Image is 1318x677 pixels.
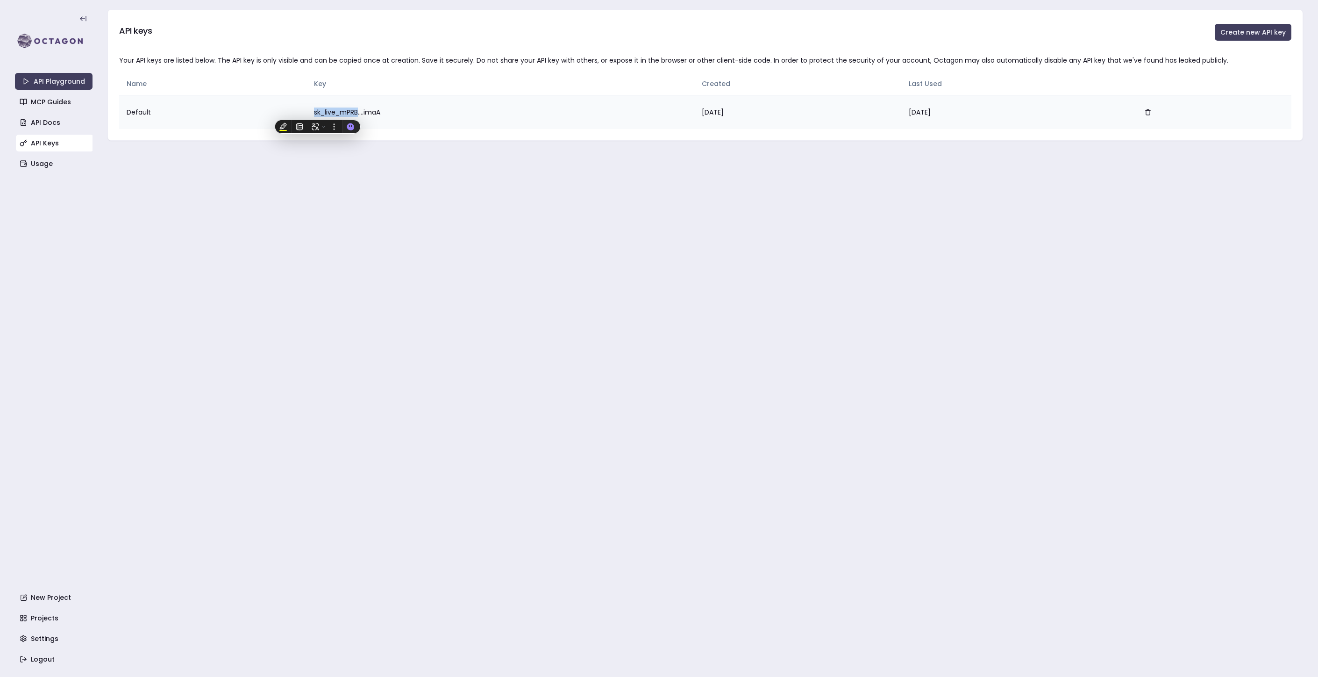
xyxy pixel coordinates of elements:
[16,630,93,647] a: Settings
[119,95,306,129] td: Default
[15,32,93,50] img: logo-rect-yK7x_WSZ.svg
[901,95,1131,129] td: [DATE]
[119,72,306,95] th: Name
[306,95,694,129] td: sk_live_mPRB....imaA
[16,135,93,151] a: API Keys
[119,24,152,37] h3: API keys
[15,73,93,90] a: API Playground
[16,114,93,131] a: API Docs
[16,610,93,627] a: Projects
[16,94,93,110] a: MCP Guides
[306,72,694,95] th: Key
[694,72,902,95] th: Created
[119,56,1291,65] div: Your API keys are listed below. The API key is only visible and can be copied once at creation. S...
[16,155,93,172] a: Usage
[16,589,93,606] a: New Project
[16,651,93,668] a: Logout
[901,72,1131,95] th: Last Used
[694,95,902,129] td: [DATE]
[1215,24,1291,41] button: Create new API key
